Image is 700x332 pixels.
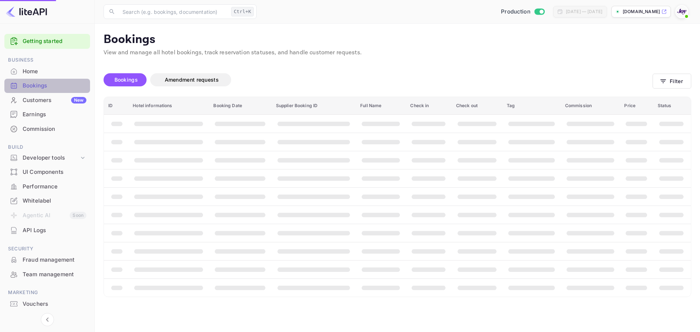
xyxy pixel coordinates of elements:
div: Ctrl+K [231,7,254,16]
div: Team management [4,267,90,282]
a: Vouchers [4,297,90,310]
div: Earnings [4,108,90,122]
th: Commission [561,97,620,115]
a: Bookings [4,79,90,92]
div: Vouchers [4,297,90,311]
span: Production [501,8,530,16]
div: Performance [4,180,90,194]
p: [DOMAIN_NAME] [623,8,660,15]
div: UI Components [23,168,86,176]
div: Whitelabel [4,194,90,208]
div: Bookings [4,79,90,93]
a: CustomersNew [4,93,90,107]
div: Customers [23,96,86,105]
a: Getting started [23,37,86,46]
a: Home [4,65,90,78]
th: Full Name [356,97,406,115]
th: Check out [452,97,502,115]
th: Check in [406,97,451,115]
button: Filter [653,74,691,89]
p: View and manage all hotel bookings, track reservation statuses, and handle customer requests. [104,48,691,57]
div: API Logs [4,223,90,238]
div: New [71,97,86,103]
th: Price [620,97,653,115]
span: Build [4,143,90,151]
img: With Joy [676,6,688,17]
div: Fraud management [4,253,90,267]
p: Bookings [104,32,691,47]
th: Hotel informations [128,97,209,115]
a: Commission [4,122,90,136]
img: LiteAPI logo [6,6,47,17]
div: Whitelabel [23,197,86,205]
a: Performance [4,180,90,193]
th: Tag [502,97,561,115]
div: Switch to Sandbox mode [498,8,547,16]
a: Fraud management [4,253,90,266]
a: Team management [4,267,90,281]
span: Bookings [114,77,138,83]
div: API Logs [23,226,86,235]
span: Amendment requests [165,77,219,83]
th: Supplier Booking ID [272,97,356,115]
span: Business [4,56,90,64]
th: Status [653,97,691,115]
div: Fraud management [23,256,86,264]
div: Developer tools [4,152,90,164]
div: Vouchers [23,300,86,308]
div: Performance [23,183,86,191]
input: Search (e.g. bookings, documentation) [118,4,228,19]
span: Marketing [4,289,90,297]
div: [DATE] — [DATE] [566,8,602,15]
button: Collapse navigation [41,313,54,326]
a: Earnings [4,108,90,121]
div: Commission [23,125,86,133]
div: Getting started [4,34,90,49]
th: ID [104,97,128,115]
div: account-settings tabs [104,73,653,86]
div: Home [23,67,86,76]
div: Earnings [23,110,86,119]
div: Home [4,65,90,79]
a: UI Components [4,165,90,179]
a: Whitelabel [4,194,90,207]
a: API Logs [4,223,90,237]
div: Developer tools [23,154,79,162]
span: Security [4,245,90,253]
div: Team management [23,270,86,279]
th: Booking Date [209,97,271,115]
div: Bookings [23,82,86,90]
table: booking table [104,97,691,297]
